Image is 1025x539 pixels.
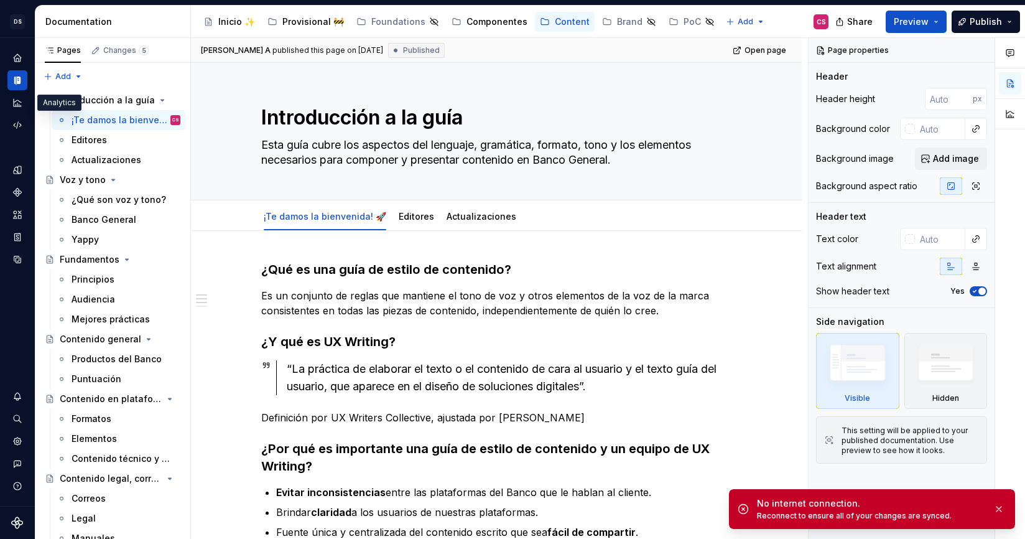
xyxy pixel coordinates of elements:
div: Contenido técnico y explicativo [72,452,174,465]
span: [PERSON_NAME] A [201,45,271,55]
a: Brand [597,12,661,32]
a: Settings [7,431,27,451]
a: Analytics [7,93,27,113]
strong: Evitar inconsistencias [276,486,386,499]
div: Pages [45,45,81,55]
div: Background aspect ratio [816,180,917,192]
a: Principios [52,269,185,289]
button: DS [2,8,32,35]
div: Actualizaciones [442,203,521,229]
div: Header height [816,93,875,105]
div: Components [7,182,27,202]
div: Hidden [904,333,988,409]
div: CS [817,17,826,27]
div: Fundamentos [60,253,119,266]
div: Banco General [72,213,136,226]
div: Formatos [72,413,111,425]
a: Actualizaciones [52,150,185,170]
div: Contenido legal, correos, manuales y otros [60,472,162,485]
div: Page tree [198,9,720,34]
a: Puntuación [52,369,185,389]
a: Home [7,48,27,68]
button: Share [829,11,881,33]
a: Elementos [52,429,185,449]
a: Yappy [52,230,185,250]
input: Auto [915,228,965,250]
a: Actualizaciones [447,211,516,222]
a: ¡Te damos la bienvenida! 🚀 [264,211,386,222]
div: Visible [816,333,899,409]
a: Mejores prácticas [52,309,185,329]
button: Search ⌘K [7,409,27,429]
button: Add image [915,148,987,170]
a: ¿Qué son voz y tono? [52,190,185,210]
button: Add [722,13,769,30]
div: Background image [816,152,894,165]
a: Productos del Banco [52,349,185,369]
div: Code automation [7,115,27,135]
div: Componentes [466,16,527,28]
a: Legal [52,509,185,528]
div: Productos del Banco [72,353,162,365]
div: CS [172,114,179,126]
a: Open page [729,42,792,59]
button: Contact support [7,454,27,474]
a: Contenido técnico y explicativo [52,449,185,469]
a: Componentes [447,12,532,32]
div: Design tokens [7,160,27,180]
div: Content [555,16,590,28]
div: Hidden [932,393,959,403]
div: DS [10,14,25,29]
div: Editores [394,203,439,229]
div: Principios [72,273,114,286]
a: Contenido en plataformas [40,389,185,409]
a: Editores [52,130,185,150]
p: Brindar a los usuarios de nuestras plataformas. [276,505,731,520]
span: Add [55,72,71,82]
a: Audiencia [52,289,185,309]
strong: fácil de compartir [547,526,636,538]
div: Provisional 🚧 [282,16,344,28]
div: Analytics [37,95,81,111]
div: Background color [816,123,890,135]
a: Assets [7,205,27,225]
div: Header [816,70,848,83]
div: Mejores prácticas [72,313,150,326]
svg: Supernova Logo [11,517,24,529]
div: Data sources [7,250,27,269]
h3: ¿Por qué es importante una guía de estilo de contenido y un equipo de UX Writing? [261,440,731,475]
div: Storybook stories [7,227,27,247]
span: Add image [933,152,979,165]
div: Audiencia [72,293,115,306]
a: Contenido legal, correos, manuales y otros [40,469,185,489]
div: PoC [684,16,701,28]
div: Foundations [371,16,425,28]
div: ¿Qué son voz y tono? [72,194,166,206]
div: Text color [816,233,858,245]
span: Publish [970,16,1002,28]
a: Foundations [351,12,444,32]
button: Add [40,68,86,85]
input: Auto [915,118,965,140]
div: Correos [72,492,106,505]
div: Elementos [72,433,117,445]
a: PoC [664,12,720,32]
a: Inicio ✨ [198,12,260,32]
div: Changes [103,45,149,55]
button: Publish [952,11,1020,33]
a: Voz y tono [40,170,185,190]
textarea: Introducción a la guía [259,103,729,133]
button: Notifications [7,387,27,406]
div: Side navigation [816,316,884,328]
span: 5 [139,45,149,55]
div: Contenido en plataformas [60,393,162,405]
div: “La práctica de elaborar el texto o el contenido de cara al usuario y el texto guía del usuario, ... [287,360,731,395]
p: entre las plataformas del Banco que le hablan al cliente. [276,485,731,500]
span: Open page [744,45,786,55]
